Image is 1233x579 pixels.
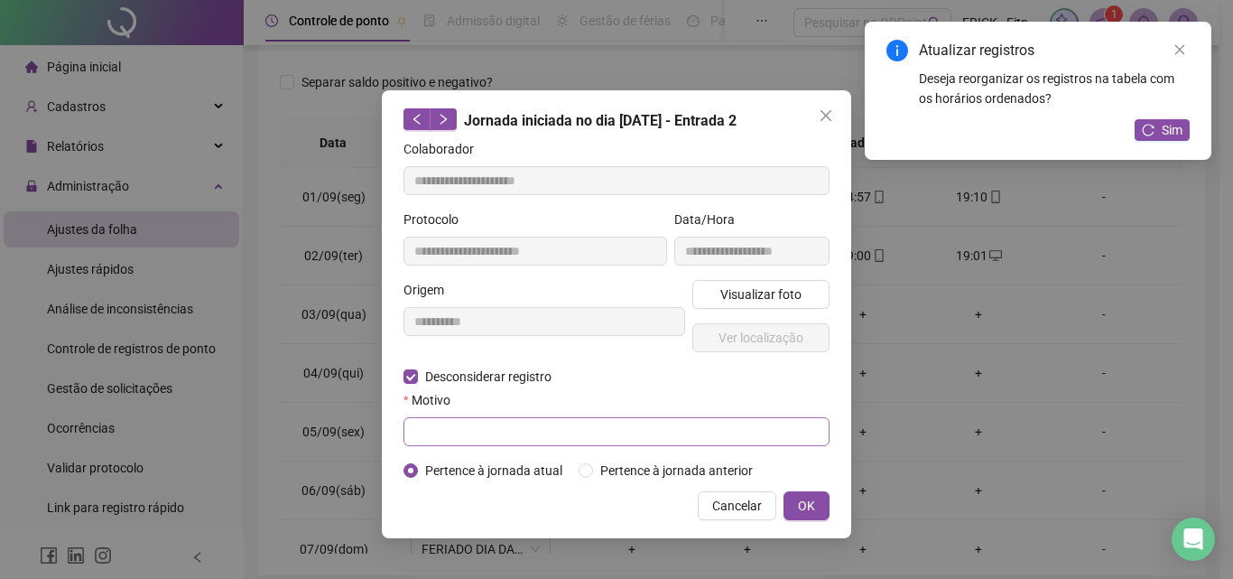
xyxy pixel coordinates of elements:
button: left [403,108,431,130]
span: OK [798,496,815,516]
a: Close [1170,40,1190,60]
div: Open Intercom Messenger [1172,518,1215,561]
span: Cancelar [712,496,762,516]
span: left [411,113,423,126]
span: right [437,113,450,126]
div: Atualizar registros [919,40,1190,61]
label: Motivo [403,390,462,410]
button: OK [783,491,830,520]
button: Sim [1135,119,1190,141]
span: Sim [1162,120,1182,140]
button: right [430,108,457,130]
span: info-circle [886,40,908,61]
div: Deseja reorganizar os registros na tabela com os horários ordenados? [919,69,1190,108]
button: Cancelar [698,491,776,520]
label: Colaborador [403,139,486,159]
label: Data/Hora [674,210,746,229]
span: close [1173,43,1186,56]
span: Desconsiderar registro [418,367,559,387]
span: Visualizar foto [720,285,802,304]
div: Jornada iniciada no dia [DATE] - Entrada 2 [403,108,830,132]
label: Origem [403,280,456,300]
span: reload [1142,124,1154,136]
span: close [819,108,833,123]
span: Pertence à jornada anterior [593,461,760,481]
button: Close [811,101,840,130]
button: Visualizar foto [692,280,830,309]
span: Pertence à jornada atual [418,461,570,481]
label: Protocolo [403,210,470,229]
button: Ver localização [692,323,830,352]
